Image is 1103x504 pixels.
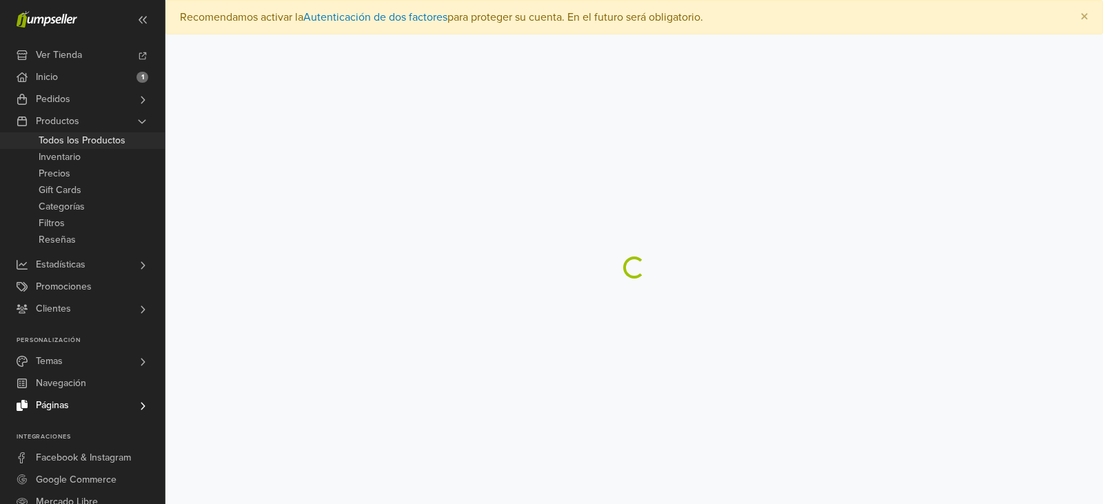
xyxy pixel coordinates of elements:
[39,199,85,215] span: Categorías
[36,110,79,132] span: Productos
[36,88,70,110] span: Pedidos
[17,336,165,345] p: Personalización
[39,182,81,199] span: Gift Cards
[17,433,165,441] p: Integraciones
[36,44,82,66] span: Ver Tienda
[36,372,86,394] span: Navegación
[136,72,148,83] span: 1
[36,447,131,469] span: Facebook & Instagram
[39,149,81,165] span: Inventario
[1080,7,1089,27] span: ×
[36,394,69,416] span: Páginas
[36,350,63,372] span: Temas
[36,469,117,491] span: Google Commerce
[36,254,85,276] span: Estadísticas
[36,298,71,320] span: Clientes
[39,215,65,232] span: Filtros
[36,66,58,88] span: Inicio
[39,132,125,149] span: Todos los Productos
[39,232,76,248] span: Reseñas
[39,165,70,182] span: Precios
[1066,1,1102,34] button: Close
[36,276,92,298] span: Promociones
[303,10,447,24] a: Autenticación de dos factores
